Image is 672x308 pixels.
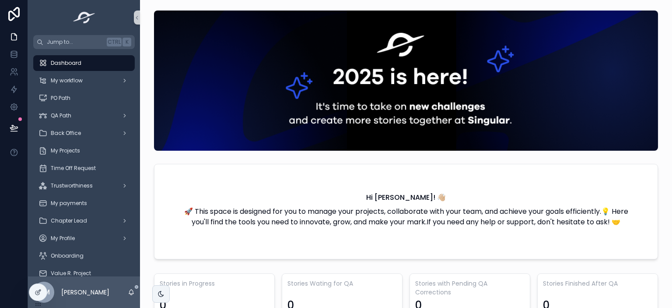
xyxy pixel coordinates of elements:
img: App logo [70,11,98,25]
a: Trustworthiness [33,178,135,194]
span: Back Office [51,130,81,137]
h3: Stories Wating for QA [287,279,397,288]
span: My Projects [51,147,80,154]
p: [PERSON_NAME] [61,288,109,297]
a: My workflow [33,73,135,89]
a: QA Path [33,108,135,124]
div: scrollable content [28,49,140,276]
span: QA Path [51,112,71,119]
span: Ctrl [107,38,122,46]
button: Jump to...CtrlK [33,35,135,49]
a: Back Office [33,125,135,141]
a: Time Off Request [33,160,135,176]
a: My Profile [33,230,135,246]
span: Onboarding [51,252,84,259]
p: 🚀 This space is designed for you to manage your projects, collaborate with your team, and achieve... [182,206,630,227]
span: My payments [51,200,87,207]
span: My workflow [51,77,83,84]
span: PO Path [51,95,70,102]
h3: Stories Finished After QA [543,279,652,288]
span: Time Off Request [51,165,96,172]
span: Trustworthiness [51,182,93,189]
h3: Stories with Pending QA Corrections [415,279,525,297]
span: K [123,39,130,46]
a: Value R. Project [33,266,135,281]
span: Chapter Lead [51,217,87,224]
span: Jump to... [47,39,103,46]
span: My Profile [51,235,75,242]
span: Dashboard [51,60,81,67]
a: Dashboard [33,55,135,71]
a: My payments [33,195,135,211]
a: Chapter Lead [33,213,135,229]
h3: Stories in Progress [160,279,269,288]
h2: Hi [PERSON_NAME]! 👋🏼 [366,192,446,203]
a: Onboarding [33,248,135,264]
span: Value R. Project [51,270,91,277]
a: PO Path [33,90,135,106]
a: My Projects [33,143,135,159]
